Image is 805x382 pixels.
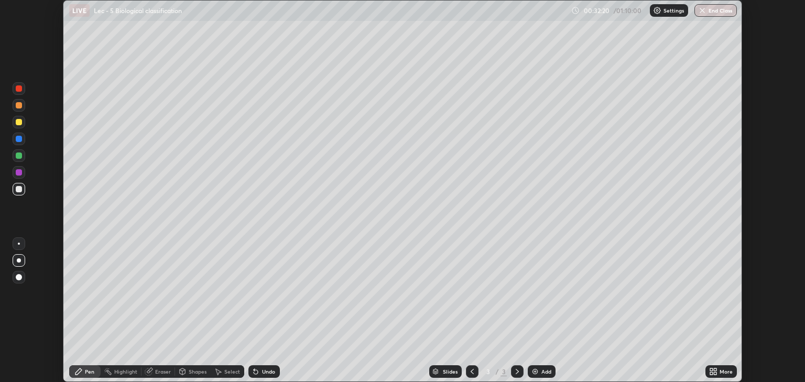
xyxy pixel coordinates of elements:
p: LIVE [72,6,86,15]
button: End Class [694,4,737,17]
img: end-class-cross [698,6,706,15]
img: add-slide-button [531,367,539,376]
div: Shapes [189,369,206,374]
div: 3 [501,367,507,376]
div: 3 [483,368,493,375]
div: / [495,368,498,375]
p: Settings [663,8,684,13]
p: Lec - 5 Biological classification [94,6,182,15]
div: Undo [262,369,275,374]
div: More [720,369,733,374]
div: Eraser [155,369,171,374]
div: Highlight [114,369,137,374]
img: class-settings-icons [653,6,661,15]
div: Pen [85,369,94,374]
div: Select [224,369,240,374]
div: Slides [443,369,458,374]
div: Add [541,369,551,374]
